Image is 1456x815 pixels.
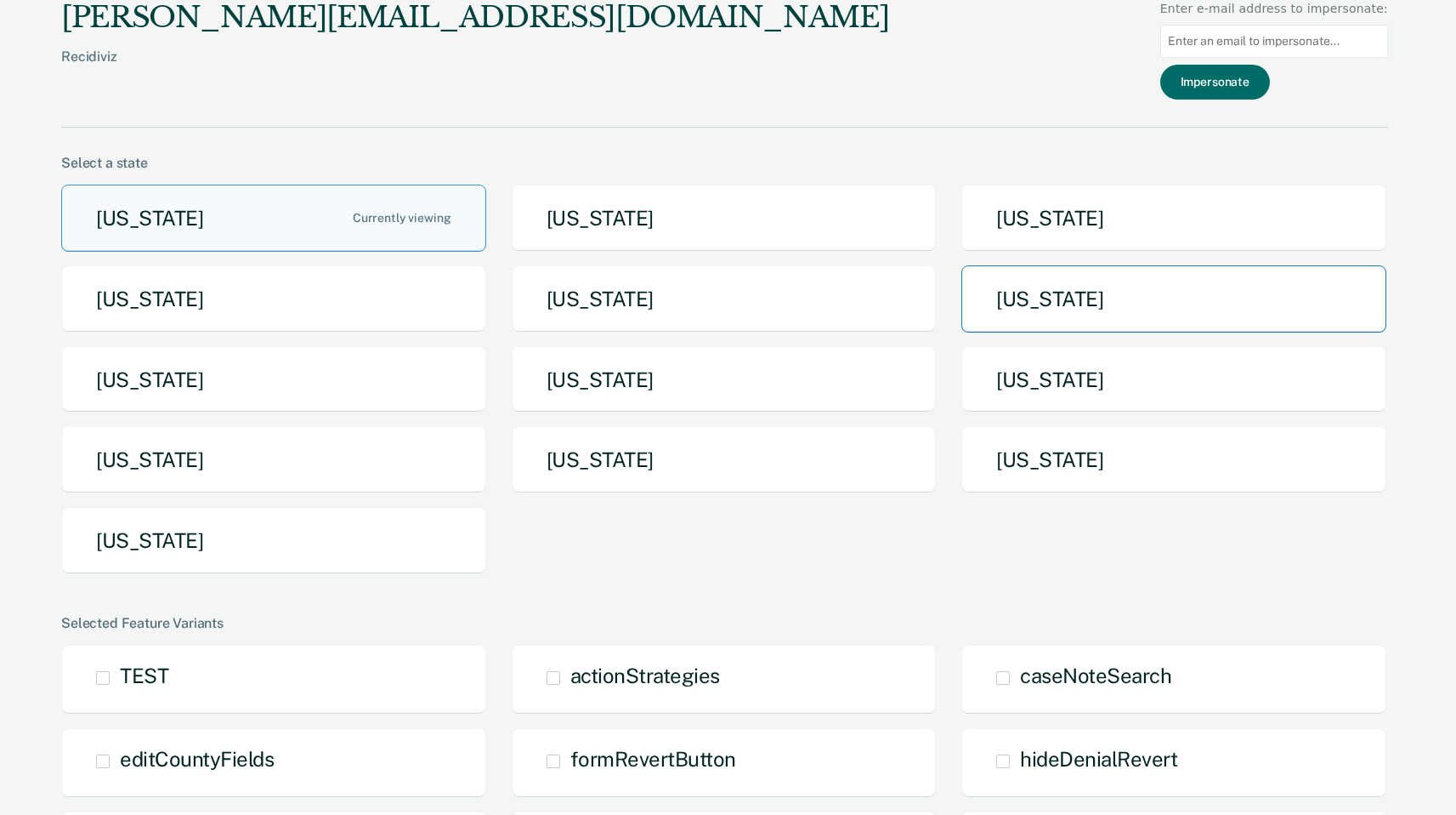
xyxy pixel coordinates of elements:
[961,185,1386,252] button: [US_STATE]
[1160,25,1388,58] input: Enter an email to impersonate...
[961,265,1386,333] button: [US_STATE]
[61,48,889,92] div: Recidiviz
[61,346,486,413] button: [US_STATE]
[512,185,937,252] button: [US_STATE]
[1020,747,1177,771] span: hideDenialRevert
[512,426,937,493] button: [US_STATE]
[61,426,486,493] button: [US_STATE]
[961,426,1386,493] button: [US_STATE]
[512,346,937,413] button: [US_STATE]
[61,185,486,252] button: [US_STATE]
[570,664,720,687] span: actionStrategies
[61,265,486,333] button: [US_STATE]
[120,664,168,687] span: TEST
[1020,664,1171,687] span: caseNoteSearch
[512,265,937,333] button: [US_STATE]
[61,615,1388,631] div: Selected Feature Variants
[120,747,274,771] span: editCountyFields
[61,155,1388,171] div: Select a state
[570,747,736,771] span: formRevertButton
[961,346,1386,413] button: [US_STATE]
[1160,65,1270,100] button: Impersonate
[61,507,486,574] button: [US_STATE]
